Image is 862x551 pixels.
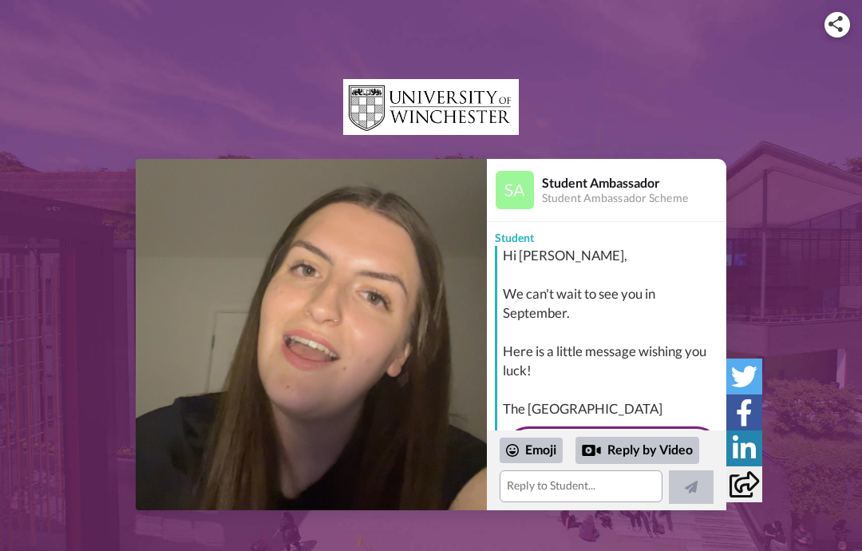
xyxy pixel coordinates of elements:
div: Student Ambassador [542,175,726,190]
div: Student Ambassador Scheme [542,192,726,205]
div: Emoji [500,438,563,463]
div: Student [487,222,726,246]
img: ic_share.svg [828,16,843,32]
div: Hi [PERSON_NAME], We can't wait to see you in September. Here is a little message wishing you luc... [503,246,722,418]
img: University of Winchester logo [343,79,519,135]
img: fa6d2c15-d324-4d19-91a1-9c6dda005d41-thumb.jpg [136,159,487,510]
div: Reply by Video [582,441,601,460]
a: Find out more about [PERSON_NAME]! [503,426,722,480]
div: Reply by Video [575,437,699,464]
img: Profile Image [496,171,534,209]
